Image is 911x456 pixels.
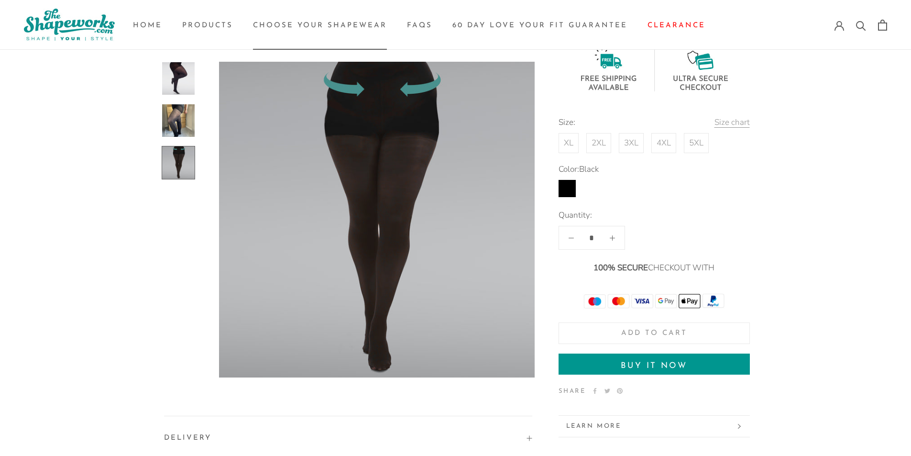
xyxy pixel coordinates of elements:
[579,163,599,176] span: Black
[583,234,600,243] input: Quantity
[407,22,432,29] a: FAQsFAQs
[452,22,627,29] a: 60 Day Love Your Fit Guarantee60 Day Love Your Fit Guarantee
[559,209,750,222] span: Quantity:
[559,386,586,396] span: Share
[133,18,705,32] nav: Main navigation
[586,133,611,153] label: 2XL
[856,20,866,30] a: Search
[593,262,648,273] strong: 100% SECURE
[133,22,162,29] a: HomeHome
[253,22,387,29] a: Choose your ShapewearChoose your Shapewear
[219,62,535,378] img: Ellie - 50 Denier Curvy Control Top Shaping Tights
[559,261,750,275] p: CHECKOUT WITH
[24,9,115,41] img: The Shapeworks
[592,388,598,394] a: Facebook
[621,330,687,337] span: Add to cart
[648,22,705,29] a: ClearanceClearance
[651,133,676,153] label: 4XL
[604,388,610,394] a: Twitter
[162,146,195,179] img: Ellie - 50 Denier Curvy Control Top Shaping Tights
[559,163,750,176] span: Color:
[582,291,726,311] img: Payment-Icons-Paypal_480x480.jpg
[559,323,750,344] button: Add to cart
[182,22,233,29] a: ProductsProducts
[878,20,887,31] a: Open cart
[619,133,644,153] label: 3XL
[559,354,750,375] button: Buy it now
[559,116,750,129] span: Size:
[559,416,750,436] a: Learn more
[559,133,579,153] label: XL
[714,116,750,129] button: Size chart
[684,133,709,153] label: 5XL
[162,104,195,137] img: Ellie - 50 Denier Curvy Control Top Shaping Tights
[617,388,623,394] a: Pinterest
[162,62,195,95] img: Ellie - 50 Denier Curvy Control Top Shaping Tights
